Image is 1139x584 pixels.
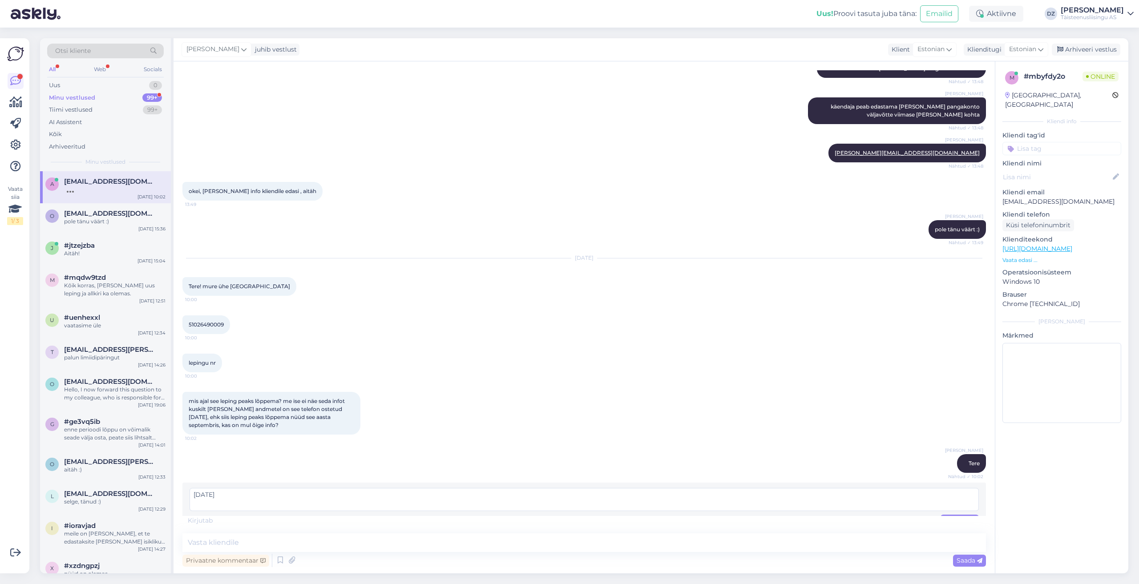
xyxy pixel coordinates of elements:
span: [PERSON_NAME] [186,44,239,54]
span: m [50,277,55,283]
span: Minu vestlused [85,158,125,166]
a: [PERSON_NAME]Täisteenusliisingu AS [1061,7,1134,21]
div: [PERSON_NAME] [1002,318,1121,326]
div: Täisteenusliisingu AS [1061,14,1124,21]
div: aitäh :) [64,466,166,474]
div: [GEOGRAPHIC_DATA], [GEOGRAPHIC_DATA] [1005,91,1112,109]
div: Arhiveeri vestlus [1052,44,1120,56]
textarea: [DATE] [190,488,979,511]
span: mis ajal see leping peaks lõppema? me ise ei näe seda infot kuskilt [PERSON_NAME] andmetel on see... [189,398,346,428]
span: Tere! mure ühe [GEOGRAPHIC_DATA] [189,283,290,290]
div: Arhiveeritud [49,142,85,151]
span: 10:00 [185,373,218,379]
div: pole tänu väärt :) [64,217,166,226]
span: 10:00 [185,296,218,303]
span: x [50,565,54,572]
button: Emailid [920,5,958,22]
div: [DATE] 12:33 [138,474,166,480]
p: Kliendi email [1002,188,1121,197]
div: Privaatne kommentaar [182,555,269,567]
div: Klient [888,45,910,54]
div: Kirjutab [182,516,986,525]
div: [DATE] 12:29 [138,506,166,512]
p: Chrome [TECHNICAL_ID] [1002,299,1121,309]
div: Minu vestlused [49,93,95,102]
div: [DATE] 19:06 [138,402,166,408]
p: Kliendi tag'id [1002,131,1121,140]
div: nüüd on olemas [64,570,166,578]
div: Tiimi vestlused [49,105,93,114]
p: Operatsioonisüsteem [1002,268,1121,277]
input: Lisa nimi [1003,172,1111,182]
div: Aitäh! [64,250,166,258]
span: lepingu nr [189,359,216,366]
span: [PERSON_NAME] [945,213,983,220]
p: Brauser [1002,290,1121,299]
b: Uus! [816,9,833,18]
div: [DATE] 14:27 [138,546,166,552]
div: 1 / 3 [7,217,23,225]
span: Nähtud ✓ 13:48 [949,78,983,85]
div: juhib vestlust [251,45,297,54]
div: Küsi telefoninumbrit [1002,219,1074,231]
span: 13:49 [185,201,218,208]
span: Nähtud ✓ 10:02 [948,473,983,480]
span: Saada [957,556,982,564]
span: Estonian [1009,44,1036,54]
div: meile on [PERSON_NAME], et te edastaksite [PERSON_NAME] isikliku meiliaadressi, koduse aadressi j... [64,530,166,546]
span: anett.voorel@tele2.com [64,177,157,185]
div: Vaata siia [7,185,23,225]
p: Kliendi nimi [1002,159,1121,168]
div: 99+ [142,93,162,102]
div: 0 [149,81,162,90]
span: Nähtud ✓ 13:48 [949,163,983,169]
div: Klienditugi [964,45,1002,54]
div: Kliendi info [1002,117,1121,125]
p: [EMAIL_ADDRESS][DOMAIN_NAME] [1002,197,1121,206]
span: Otsi kliente [55,46,91,56]
div: Socials [142,64,164,75]
div: [DATE] 15:04 [137,258,166,264]
div: palun limiidipäringut [64,354,166,362]
span: m [1010,74,1014,81]
div: selge, tänud :) [64,498,166,506]
div: [PERSON_NAME] [1061,7,1124,14]
div: [DATE] 12:51 [139,298,166,304]
span: . [213,516,214,524]
div: Hello, I now forward this question to my colleague, who is responsible for this. The reply will b... [64,386,166,402]
div: All [47,64,57,75]
div: vaatasime üle [64,322,166,330]
span: u [50,317,54,323]
div: Proovi tasuta juba täna: [816,8,917,19]
div: # mbyfdy2o [1024,71,1082,82]
div: [DATE] 14:26 [138,362,166,368]
span: g [50,421,54,427]
a: [PERSON_NAME][EMAIL_ADDRESS][DOMAIN_NAME] [835,149,980,156]
span: o [50,213,54,219]
div: [DATE] [182,254,986,262]
span: liis.reinaru@tele2.com [64,490,157,498]
span: 51026490009 [189,321,224,328]
span: #xzdngpzj [64,562,100,570]
span: tanel.oja.forest@gmail.com [64,346,157,354]
span: t [51,349,54,355]
span: oksana.kurmel@tele2.com [64,458,157,466]
a: [URL][DOMAIN_NAME] [1002,245,1072,253]
span: o [50,461,54,467]
p: Vaata edasi ... [1002,256,1121,264]
span: #mqdw9tzd [64,274,106,282]
img: Askly Logo [7,45,24,62]
span: Teksti saab muuta vaid 5 minuti jooksul pärast selle saatmist. [190,515,355,522]
span: a [50,181,54,187]
p: Kliendi telefon [1002,210,1121,219]
div: enne perioodi lõppu on võimalik seade välja osta, peate siis lihtsalt korraga kõik osamaksed ära ... [64,426,166,442]
span: Nähtud ✓ 13:49 [949,239,983,246]
span: i [51,525,53,532]
div: Uus [49,81,60,90]
span: [PERSON_NAME] [945,137,983,143]
span: Tere [969,460,980,467]
p: Windows 10 [1002,277,1121,286]
span: [PERSON_NAME] [945,90,983,97]
span: oskar100@mail.ee [64,378,157,386]
span: oksana.vappe@tele2.com [64,209,157,217]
